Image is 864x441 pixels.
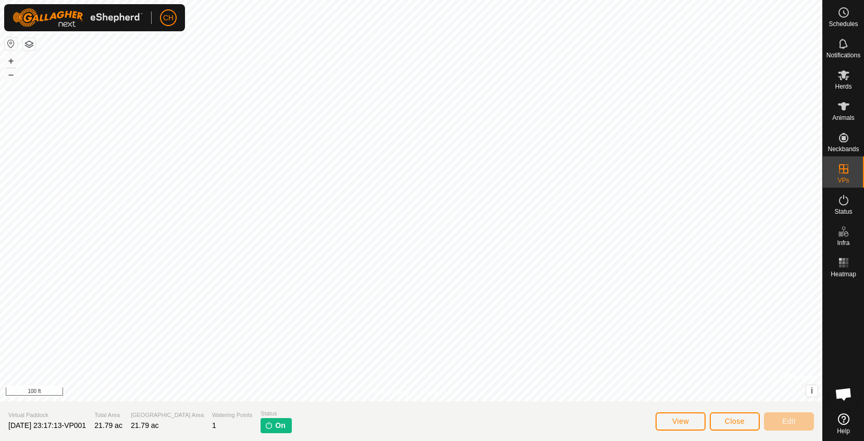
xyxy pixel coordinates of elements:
span: Heatmap [831,271,856,277]
span: Watering Points [212,411,252,420]
button: i [806,385,818,397]
span: 21.79 ac [131,421,159,430]
a: Help [823,409,864,438]
img: Gallagher Logo [13,8,143,27]
span: 1 [212,421,216,430]
span: On [275,420,285,431]
button: Map Layers [23,38,35,51]
span: Neckbands [828,146,859,152]
div: Open chat [828,378,859,410]
span: [DATE] 23:17:13-VP001 [8,421,86,430]
span: 21.79 ac [94,421,122,430]
img: turn-on [265,421,273,430]
span: Notifications [826,52,860,58]
span: Status [834,209,852,215]
span: Edit [782,417,796,425]
button: Edit [764,412,814,431]
span: Infra [837,240,849,246]
span: i [811,386,813,395]
span: Status [261,409,291,418]
span: CH [163,13,174,23]
span: Schedules [829,21,858,27]
span: Close [725,417,745,425]
button: View [656,412,706,431]
span: Total Area [94,411,122,420]
button: + [5,55,17,67]
span: Animals [832,115,855,121]
span: Virtual Paddock [8,411,86,420]
a: Contact Us [422,388,452,397]
span: View [672,417,689,425]
a: Privacy Policy [370,388,409,397]
button: – [5,68,17,81]
button: Close [710,412,760,431]
span: [GEOGRAPHIC_DATA] Area [131,411,204,420]
span: Help [837,428,850,434]
button: Reset Map [5,38,17,50]
span: VPs [837,177,849,183]
span: Herds [835,83,851,90]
